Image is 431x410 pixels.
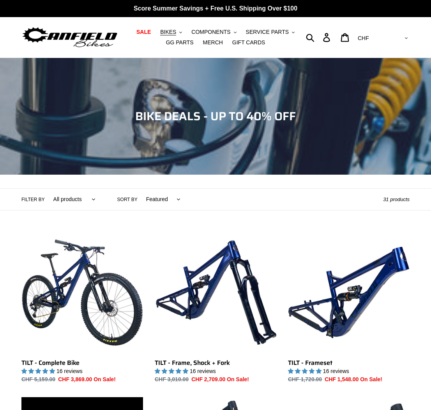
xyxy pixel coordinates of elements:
button: COMPONENTS [187,27,240,37]
span: 31 products [383,196,410,202]
span: MERCH [203,39,223,46]
span: BIKES [160,29,176,35]
label: Filter by [21,196,45,203]
span: SALE [136,29,151,35]
a: GG PARTS [162,37,198,48]
a: MERCH [199,37,227,48]
span: GG PARTS [166,39,194,46]
label: Sort by [117,196,138,203]
span: BIKE DEALS - UP TO 40% OFF [135,107,296,125]
span: COMPONENTS [191,29,230,35]
span: SERVICE PARTS [246,29,289,35]
button: SERVICE PARTS [242,27,299,37]
a: SALE [132,27,155,37]
a: GIFT CARDS [228,37,269,48]
span: GIFT CARDS [232,39,265,46]
button: BIKES [156,27,186,37]
img: Canfield Bikes [21,25,118,49]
